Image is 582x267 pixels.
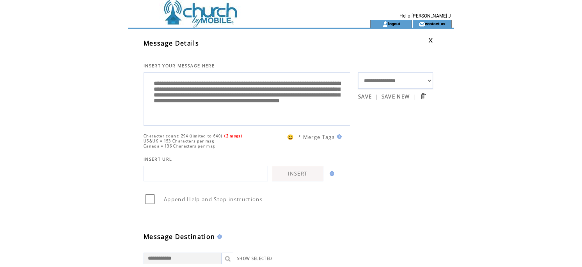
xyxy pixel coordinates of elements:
[144,232,215,241] span: Message Destination
[335,134,342,139] img: help.gif
[144,144,215,149] span: Canada = 136 Characters per msg
[144,39,199,47] span: Message Details
[381,93,410,100] a: SAVE NEW
[358,93,372,100] a: SAVE
[287,133,294,141] span: 😀
[388,21,400,26] a: logout
[144,133,222,139] span: Character count: 294 (limited to 640)
[382,21,388,27] img: account_icon.gif
[164,196,263,203] span: Append Help and Stop instructions
[144,139,214,144] span: US&UK = 153 Characters per msg
[419,93,427,100] input: Submit
[375,93,378,100] span: |
[272,166,323,181] a: INSERT
[327,171,334,176] img: help.gif
[144,63,215,69] span: INSERT YOUR MESSAGE HERE
[399,13,451,19] span: Hello [PERSON_NAME] J
[413,93,416,100] span: |
[215,234,222,239] img: help.gif
[298,133,335,141] span: * Merge Tags
[224,133,242,139] span: (2 msgs)
[237,256,272,261] a: SHOW SELECTED
[419,21,425,27] img: contact_us_icon.gif
[425,21,445,26] a: contact us
[144,156,172,162] span: INSERT URL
